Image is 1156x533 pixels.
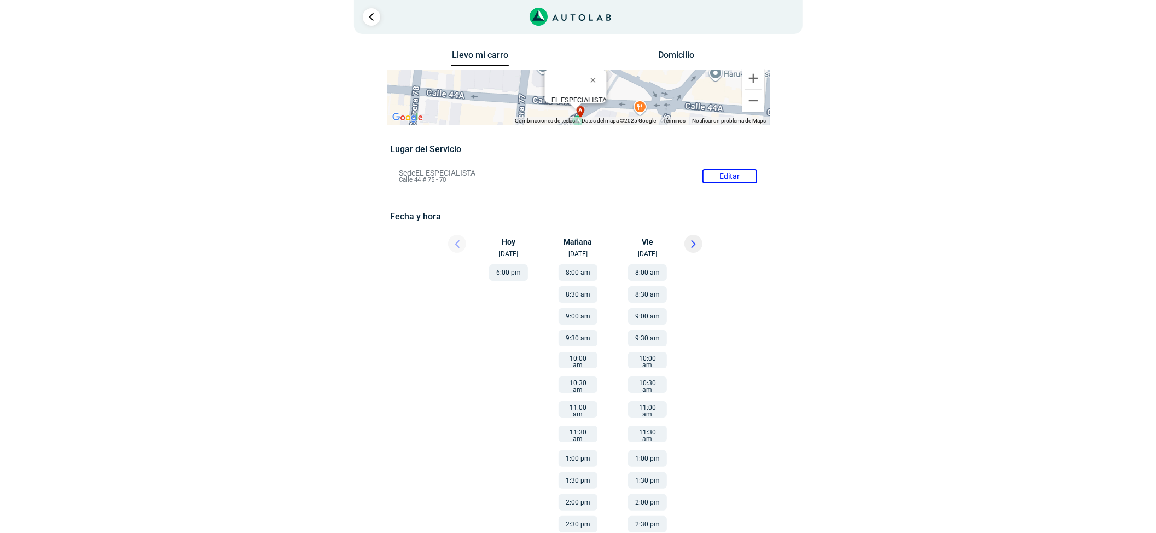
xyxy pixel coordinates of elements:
[390,111,426,125] a: Abre esta zona en Google Maps (se abre en una nueva ventana)
[451,50,509,67] button: Llevo mi carro
[582,118,657,124] span: Datos del mapa ©2025 Google
[578,106,583,115] span: a
[363,8,380,26] a: Ir al paso anterior
[559,472,597,489] button: 1:30 pm
[693,118,766,124] a: Notificar un problema de Maps
[530,11,611,21] a: Link al sitio de autolab
[559,450,597,467] button: 1:00 pm
[628,330,667,346] button: 9:30 am
[628,494,667,511] button: 2:00 pm
[559,264,597,281] button: 8:00 am
[663,118,686,124] a: Términos (se abre en una nueva pestaña)
[489,264,528,281] button: 6:00 pm
[628,264,667,281] button: 8:00 am
[628,376,667,393] button: 10:30 am
[390,144,766,154] h5: Lugar del Servicio
[559,426,597,442] button: 11:30 am
[559,376,597,393] button: 10:30 am
[628,472,667,489] button: 1:30 pm
[551,96,606,104] b: EL ESPECIALISTA
[559,352,597,368] button: 10:00 am
[628,450,667,467] button: 1:00 pm
[559,308,597,325] button: 9:00 am
[390,111,426,125] img: Google
[628,401,667,418] button: 11:00 am
[559,494,597,511] button: 2:00 pm
[559,330,597,346] button: 9:30 am
[628,308,667,325] button: 9:00 am
[515,117,576,125] button: Combinaciones de teclas
[628,426,667,442] button: 11:30 am
[559,401,597,418] button: 11:00 am
[559,516,597,532] button: 2:30 pm
[647,50,705,66] button: Domicilio
[628,352,667,368] button: 10:00 am
[742,90,764,112] button: Reducir
[582,67,608,93] button: Cerrar
[742,67,764,89] button: Ampliar
[390,211,766,222] h5: Fecha y hora
[551,96,606,112] div: Calle 44 # 75 - 70
[559,286,597,303] button: 8:30 am
[628,516,667,532] button: 2:30 pm
[628,286,667,303] button: 8:30 am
